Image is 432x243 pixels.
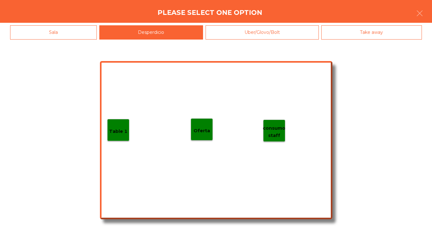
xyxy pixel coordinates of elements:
div: Sala [10,25,97,40]
p: Table 1 [109,128,127,135]
div: Take away [321,25,422,40]
p: Oferta [194,127,210,134]
div: Uber/Glovo/Bolt [206,25,319,40]
h4: Please select one option [157,8,262,17]
p: consumo staff [263,125,285,139]
div: Desperdicio [99,25,203,40]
